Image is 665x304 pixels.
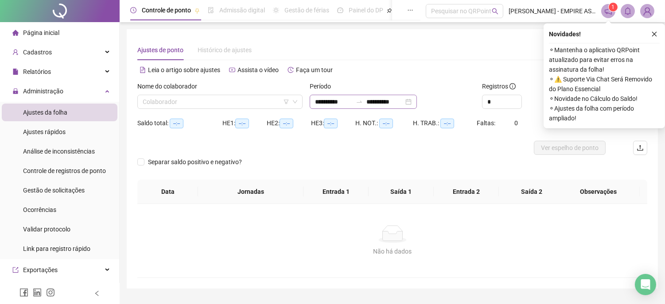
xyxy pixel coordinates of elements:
span: file-text [140,67,146,73]
th: Observações [557,180,640,204]
span: filter [284,99,289,104]
span: file [12,69,19,75]
span: search [492,8,498,15]
th: Entrada 2 [434,180,499,204]
div: Não há dados [148,246,637,256]
span: ⚬ Mantenha o aplicativo QRPoint atualizado para evitar erros na assinatura da folha! [549,45,660,74]
span: close [651,31,657,37]
span: [PERSON_NAME] - EMPIRE ASSESSORIA CONTÁBIL LTDA [509,6,596,16]
span: Ajustes da folha [23,109,67,116]
span: Gestão de férias [284,7,329,14]
span: user-add [12,49,19,55]
span: ⚬ Novidade no Cálculo do Saldo! [549,94,660,104]
span: file-done [208,7,214,13]
span: ⚬ ⚠️ Suporte Via Chat Será Removido do Plano Essencial [549,74,660,94]
span: Controle de registros de ponto [23,167,106,174]
div: H. TRAB.: [413,118,477,128]
span: Relatórios [23,68,51,75]
span: Histórico de ajustes [198,46,252,54]
span: swap-right [356,98,363,105]
span: Gestão de solicitações [23,187,85,194]
th: Jornadas [198,180,303,204]
span: Ajustes rápidos [23,128,66,135]
span: Página inicial [23,29,59,36]
span: history [288,67,294,73]
th: Saída 1 [369,180,434,204]
span: lock [12,88,19,94]
span: left [94,290,100,296]
span: youtube [229,67,235,73]
span: Ocorrências [23,206,56,213]
span: info-circle [509,83,516,89]
div: Saldo total: [137,118,222,128]
span: upload [637,144,644,151]
span: 0 [514,119,518,127]
span: --:-- [324,119,338,128]
span: Link para registro rápido [23,245,90,252]
span: Observações [564,187,633,196]
label: Período [310,81,337,91]
span: --:-- [440,119,454,128]
span: to [356,98,363,105]
span: 1 [612,4,615,10]
span: Registros [482,81,516,91]
span: home [12,30,19,36]
span: --:-- [280,119,293,128]
span: pushpin [387,8,392,13]
span: Admissão digital [219,7,265,14]
span: Exportações [23,266,58,273]
span: Separar saldo positivo e negativo? [144,157,245,167]
span: dashboard [337,7,343,13]
span: facebook [19,288,28,297]
span: ellipsis [407,7,413,13]
span: ⚬ Ajustes da folha com período ampliado! [549,104,660,123]
th: Entrada 1 [303,180,369,204]
span: Leia o artigo sobre ajustes [148,66,220,73]
span: Cadastros [23,49,52,56]
span: down [292,99,298,104]
span: export [12,267,19,273]
span: sun [273,7,279,13]
span: Painel do DP [349,7,383,14]
span: Controle de ponto [142,7,191,14]
span: clock-circle [130,7,136,13]
th: Data [137,180,198,204]
span: Ajustes de ponto [137,46,183,54]
button: Ver espelho de ponto [534,141,606,155]
span: Faltas: [477,119,497,127]
span: Faça um tour [296,66,333,73]
sup: 1 [609,3,618,12]
span: Análise de inconsistências [23,148,95,155]
span: --:-- [170,119,183,128]
span: pushpin [194,8,200,13]
span: Administração [23,88,63,95]
span: Assista o vídeo [237,66,279,73]
span: --:-- [379,119,393,128]
span: instagram [46,288,55,297]
img: 25359 [641,4,654,18]
span: Validar protocolo [23,226,70,233]
div: H. NOT.: [355,118,413,128]
div: HE 3: [311,118,355,128]
span: Novidades ! [549,29,581,39]
span: --:-- [235,119,249,128]
label: Nome do colaborador [137,81,203,91]
span: notification [604,7,612,15]
span: linkedin [33,288,42,297]
div: HE 1: [222,118,267,128]
th: Saída 2 [499,180,564,204]
div: HE 2: [267,118,311,128]
div: Open Intercom Messenger [635,274,656,295]
span: bell [624,7,632,15]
